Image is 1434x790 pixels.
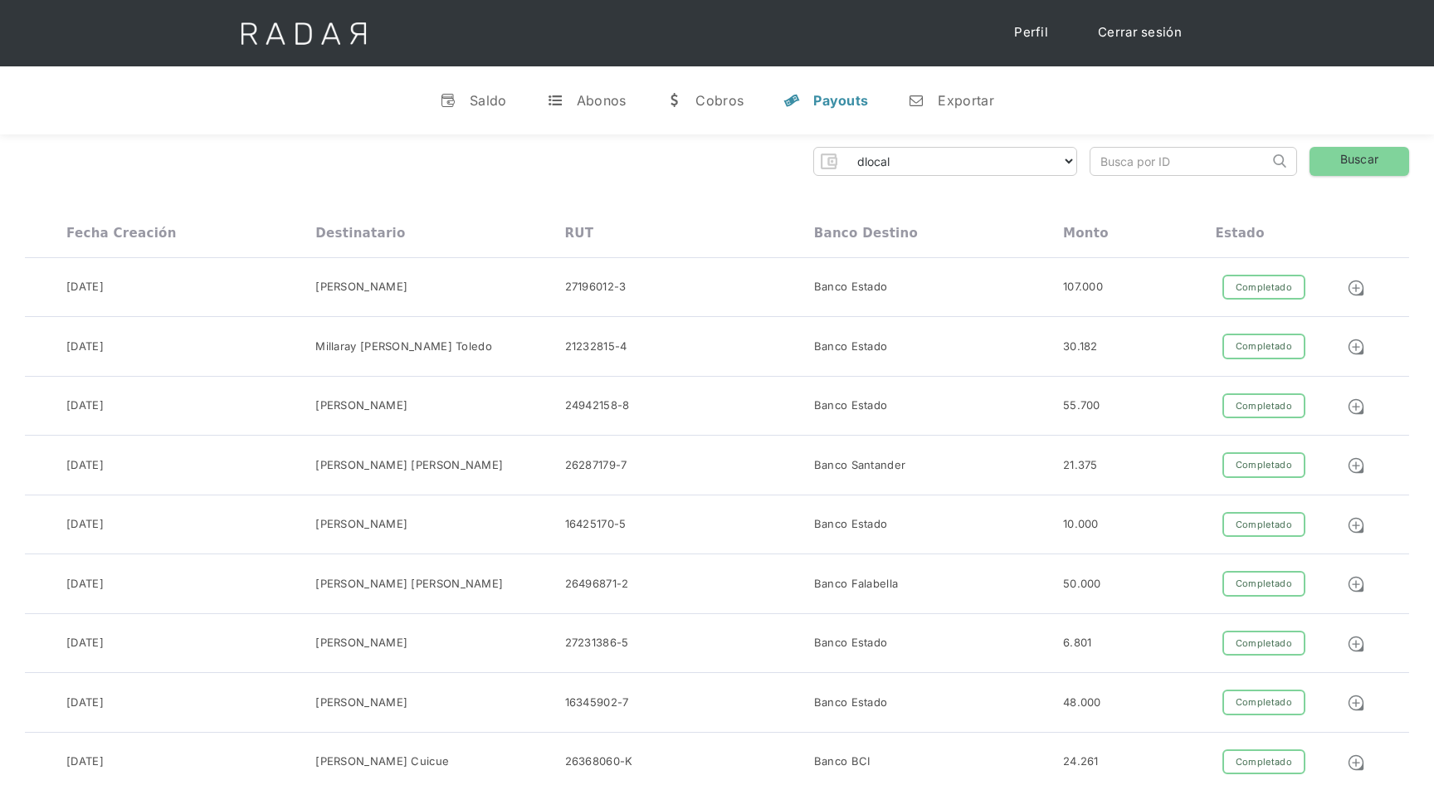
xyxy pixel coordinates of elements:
div: Banco BCI [814,753,871,770]
div: 27196012-3 [565,279,627,295]
div: Saldo [470,92,507,109]
div: Completado [1222,512,1305,538]
div: y [783,92,800,109]
div: Millaray [PERSON_NAME] Toledo [315,339,492,355]
img: Detalle [1347,753,1365,772]
div: Banco Estado [814,397,888,414]
div: 24942158-8 [565,397,630,414]
img: Detalle [1347,397,1365,416]
div: Banco Estado [814,635,888,651]
div: Monto [1063,226,1109,241]
div: 10.000 [1063,516,1099,533]
img: Detalle [1347,635,1365,653]
img: Detalle [1347,456,1365,475]
div: Completado [1222,393,1305,419]
div: [PERSON_NAME] [PERSON_NAME] [315,576,503,592]
div: [DATE] [66,397,104,414]
div: [PERSON_NAME] Cuicue [315,753,449,770]
form: Form [813,147,1077,176]
div: Destinatario [315,226,405,241]
div: w [666,92,682,109]
div: 16425170-5 [565,516,627,533]
div: Completado [1222,452,1305,478]
div: 6.801 [1063,635,1092,651]
div: Estado [1215,226,1264,241]
img: Detalle [1347,279,1365,297]
div: Banco Estado [814,695,888,711]
div: 55.700 [1063,397,1100,414]
div: [DATE] [66,516,104,533]
div: Fecha creación [66,226,177,241]
div: [DATE] [66,279,104,295]
div: v [440,92,456,109]
div: 27231386-5 [565,635,629,651]
div: Banco Estado [814,279,888,295]
div: Completado [1222,749,1305,775]
div: [PERSON_NAME] [315,397,407,414]
div: Payouts [813,92,868,109]
div: n [908,92,924,109]
div: Completado [1222,275,1305,300]
div: 26368060-K [565,753,633,770]
img: Detalle [1347,338,1365,356]
div: [DATE] [66,576,104,592]
div: 107.000 [1063,279,1103,295]
div: [DATE] [66,457,104,474]
div: Banco Santander [814,457,906,474]
div: [PERSON_NAME] [315,279,407,295]
div: 21.375 [1063,457,1098,474]
div: 30.182 [1063,339,1098,355]
input: Busca por ID [1090,148,1269,175]
div: Exportar [938,92,993,109]
div: RUT [565,226,594,241]
div: [DATE] [66,753,104,770]
a: Cerrar sesión [1081,17,1198,49]
div: Banco destino [814,226,918,241]
div: Completado [1222,631,1305,656]
a: Buscar [1310,147,1409,176]
div: Banco Falabella [814,576,899,592]
div: Cobros [695,92,744,109]
div: Completado [1222,690,1305,715]
div: 26496871-2 [565,576,629,592]
div: 26287179-7 [565,457,627,474]
div: [PERSON_NAME] [PERSON_NAME] [315,457,503,474]
div: [DATE] [66,339,104,355]
div: 16345902-7 [565,695,629,711]
div: 21232815-4 [565,339,627,355]
img: Detalle [1347,516,1365,534]
div: 24.261 [1063,753,1099,770]
div: [DATE] [66,695,104,711]
a: Perfil [997,17,1065,49]
div: 50.000 [1063,576,1101,592]
div: t [547,92,563,109]
div: Abonos [577,92,627,109]
div: [PERSON_NAME] [315,516,407,533]
div: Completado [1222,334,1305,359]
img: Detalle [1347,694,1365,712]
div: [PERSON_NAME] [315,635,407,651]
div: 48.000 [1063,695,1101,711]
div: [DATE] [66,635,104,651]
div: Completado [1222,571,1305,597]
div: Banco Estado [814,516,888,533]
div: Banco Estado [814,339,888,355]
img: Detalle [1347,575,1365,593]
div: [PERSON_NAME] [315,695,407,711]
